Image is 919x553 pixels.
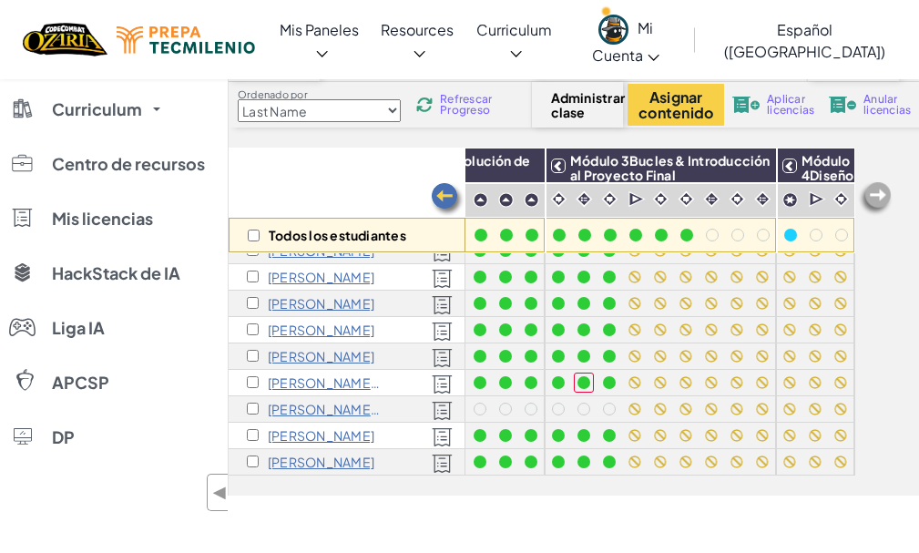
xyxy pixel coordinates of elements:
[416,97,433,113] img: IconReload.svg
[863,94,911,116] span: Anular licencias
[268,270,374,284] p: Santiago Mariscal Sánchez O
[857,180,893,217] img: Arrow_Left_Inactive.png
[732,97,760,113] img: IconLicenseApply.svg
[767,94,814,116] span: Aplicar licencias
[52,156,205,172] span: Centro de recursos
[829,97,856,113] img: IconLicenseRevoke.svg
[52,210,153,227] span: Mis licencias
[432,454,453,474] img: Licensed
[700,5,910,76] a: Español ([GEOGRAPHIC_DATA])
[570,152,771,183] span: Módulo 3Bucles & Introducción al Proyecto Final
[23,21,107,58] a: Ozaria by CodeCombat logo
[268,402,382,416] p: alejandro portillo u
[432,374,453,394] img: Licensed
[268,349,374,364] p: Daniela S
[238,87,401,102] label: Ordenado por
[268,428,374,443] p: angela valenzuela V
[652,190,669,208] img: IconCinematic.svg
[268,455,374,469] p: Valeria Ximena Lastra Castro
[440,94,496,116] span: Refrescar Progreso
[628,190,646,209] img: IconCutscene.svg
[802,152,862,241] span: Módulo 4Diseño de Juegos y Proyecto Final
[465,5,563,76] a: Curriculum
[432,322,453,342] img: Licensed
[598,15,628,45] img: avatar
[432,348,453,368] img: Licensed
[429,181,465,218] img: Arrow_Left.png
[23,21,107,58] img: Home
[432,401,453,421] img: Licensed
[809,190,826,209] img: IconCutscene.svg
[703,190,720,208] img: IconInteractive.svg
[280,20,359,39] span: Mis Paneles
[432,427,453,447] img: Licensed
[52,265,180,282] span: HackStack de IA
[832,190,850,208] img: IconCinematic.svg
[678,190,695,208] img: IconCinematic.svg
[782,192,798,208] img: IconCapstoneLevel.svg
[628,84,724,126] button: Asignar contenido
[729,190,746,208] img: IconCinematic.svg
[601,190,618,208] img: IconCinematic.svg
[432,295,453,315] img: Licensed
[432,269,453,289] img: Licensed
[117,26,255,54] img: Tecmilenio logo
[498,192,514,208] img: IconPracticeLevel.svg
[550,190,567,208] img: IconCinematic.svg
[476,20,552,39] span: Curriculum
[52,101,142,118] span: Curriculum
[269,228,406,242] p: Todos los estudiantes
[269,5,370,76] a: Mis Paneles
[381,20,454,39] span: Resources
[268,323,374,337] p: Diego Ruiz
[370,5,465,76] a: Resources
[473,192,488,208] img: IconPracticeLevel.svg
[268,375,382,390] p: Samantha Flores Rivas S
[268,296,374,311] p: María Paula P
[52,320,105,336] span: Liga IA
[576,190,593,208] img: IconInteractive.svg
[754,190,771,208] img: IconInteractive.svg
[551,90,605,119] span: Administrar clase
[724,20,885,61] span: Español ([GEOGRAPHIC_DATA])
[212,479,228,506] span: ◀
[524,192,539,208] img: IconPracticeLevel.svg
